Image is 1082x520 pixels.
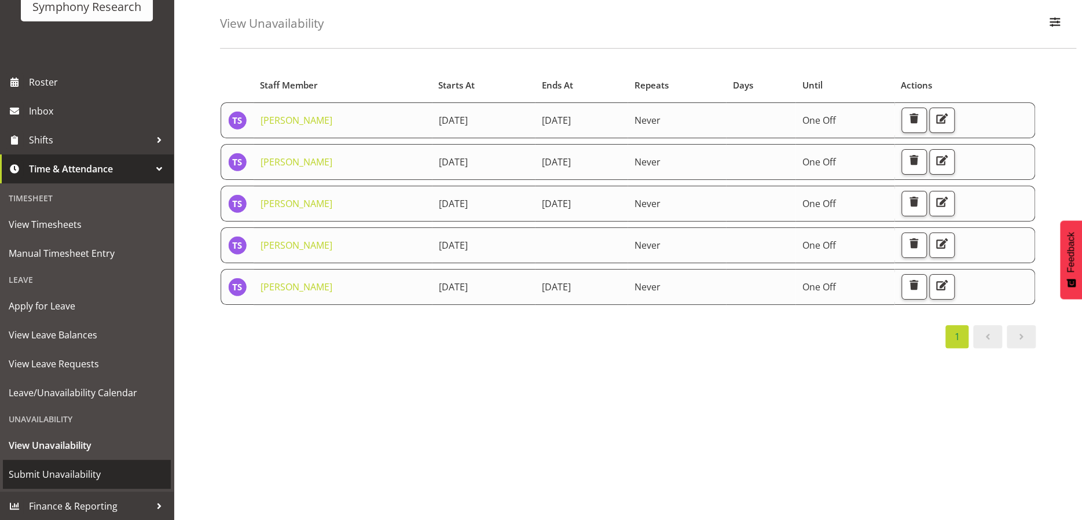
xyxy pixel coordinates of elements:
span: View Leave Requests [9,355,165,373]
a: Submit Unavailability [3,460,171,489]
div: Leave [3,268,171,292]
span: [DATE] [439,197,468,210]
button: Delete Unavailability [901,108,927,133]
a: Apply for Leave [3,292,171,320]
button: Edit Unavailability [929,108,955,133]
span: Never [634,239,661,252]
button: Filter Employees [1043,11,1067,36]
span: Until [802,79,823,92]
span: Staff Member [260,79,318,92]
span: Repeats [634,79,668,92]
span: Leave/Unavailability Calendar [9,384,165,401]
a: [PERSON_NAME] [261,239,332,252]
span: Days [732,79,753,92]
a: View Unavailability [3,431,171,460]
img: theresa-smith5660.jpg [228,236,247,255]
span: [DATE] [542,281,571,293]
span: [DATE] [439,156,468,168]
span: Manual Timesheet Entry [9,245,165,262]
span: Never [634,281,661,293]
span: One Off [802,156,836,168]
span: Shifts [29,131,151,149]
span: Starts At [438,79,475,92]
div: Unavailability [3,407,171,431]
span: Apply for Leave [9,297,165,315]
button: Edit Unavailability [929,191,955,216]
span: [DATE] [439,114,468,127]
img: theresa-smith5660.jpg [228,111,247,130]
a: [PERSON_NAME] [261,114,332,127]
span: Finance & Reporting [29,497,151,515]
img: theresa-smith5660.jpg [228,278,247,296]
span: View Leave Balances [9,326,165,344]
span: One Off [802,197,836,210]
span: Actions [901,79,932,92]
button: Edit Unavailability [929,149,955,175]
span: [DATE] [542,197,571,210]
span: Never [634,197,661,210]
img: theresa-smith5660.jpg [228,153,247,171]
span: View Unavailability [9,437,165,454]
a: [PERSON_NAME] [261,156,332,168]
span: One Off [802,114,836,127]
span: One Off [802,281,836,293]
span: Time & Attendance [29,160,151,178]
button: Edit Unavailability [929,233,955,258]
div: Timesheet [3,186,171,210]
button: Delete Unavailability [901,233,927,258]
a: Manual Timesheet Entry [3,239,171,268]
button: Delete Unavailability [901,191,927,216]
span: [DATE] [439,281,468,293]
a: View Timesheets [3,210,171,239]
a: View Leave Balances [3,320,171,349]
span: [DATE] [542,156,571,168]
a: View Leave Requests [3,349,171,378]
button: Delete Unavailability [901,274,927,300]
span: Roster [29,73,168,91]
span: Never [634,114,661,127]
h4: View Unavailability [220,17,324,30]
span: Inbox [29,102,168,120]
span: Submit Unavailability [9,466,165,483]
a: [PERSON_NAME] [261,281,332,293]
span: [DATE] [542,114,571,127]
img: theresa-smith5660.jpg [228,194,247,213]
span: Never [634,156,661,168]
span: [DATE] [439,239,468,252]
button: Edit Unavailability [929,274,955,300]
a: Leave/Unavailability Calendar [3,378,171,407]
span: Feedback [1066,232,1076,272]
button: Feedback - Show survey [1060,220,1082,299]
button: Delete Unavailability [901,149,927,175]
span: Ends At [542,79,573,92]
span: View Timesheets [9,216,165,233]
a: [PERSON_NAME] [261,197,332,210]
span: One Off [802,239,836,252]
